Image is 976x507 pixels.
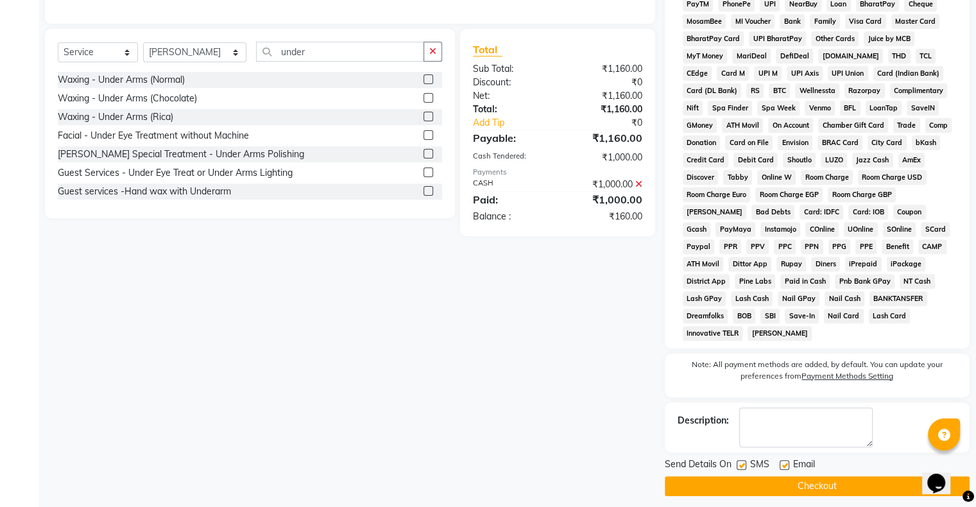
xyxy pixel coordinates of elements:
span: Complimentary [890,83,948,98]
div: ₹1,000.00 [558,151,652,164]
iframe: chat widget [922,456,963,494]
span: THD [888,49,911,64]
span: On Account [768,118,813,133]
span: GMoney [683,118,717,133]
div: Payable: [463,130,558,146]
span: Credit Card [683,153,729,168]
span: UOnline [844,222,878,237]
span: UPI M [754,66,782,81]
div: Sub Total: [463,62,558,76]
div: Waxing - Under Arms (Chocolate) [58,92,197,105]
span: Innovative TELR [683,326,743,341]
span: Instamojo [760,222,800,237]
span: RS [746,83,764,98]
span: District App [683,274,730,289]
div: ₹1,160.00 [558,62,652,76]
span: UPI Axis [787,66,823,81]
span: DefiDeal [776,49,813,64]
span: Room Charge GBP [828,187,896,202]
span: Card: IOB [848,205,888,219]
span: Jazz Cash [852,153,893,168]
span: Envision [778,135,812,150]
span: Paid in Cash [780,274,830,289]
span: CAMP [918,239,946,254]
span: Paypal [683,239,715,254]
span: CEdge [683,66,712,81]
span: Comp [925,118,952,133]
span: Bank [780,14,805,29]
span: Card: IDFC [800,205,843,219]
span: BOB [733,309,755,323]
span: bKash [912,135,941,150]
span: Save-In [785,309,819,323]
span: Rupay [776,257,806,271]
span: Room Charge Euro [683,187,751,202]
span: Lash Card [869,309,911,323]
span: Nail GPay [778,291,819,306]
span: City Card [868,135,907,150]
span: Online W [757,170,796,185]
div: Waxing - Under Arms (Normal) [58,73,185,87]
span: Trade [893,118,920,133]
span: NT Cash [900,274,935,289]
span: Venmo [805,101,835,116]
div: ₹1,160.00 [558,103,652,116]
span: Spa Finder [708,101,752,116]
span: Nift [683,101,703,116]
span: iPackage [887,257,926,271]
span: Pnb Bank GPay [835,274,895,289]
div: Balance : [463,210,558,223]
span: Bad Debts [751,205,794,219]
span: Shoutlo [783,153,816,168]
div: ₹0 [558,76,652,89]
span: Spa Week [757,101,800,116]
div: Guest Services - Under Eye Treat or Under Arms Lighting [58,166,293,180]
span: Card (DL Bank) [683,83,742,98]
label: Note: All payment methods are added, by default. You can update your preferences from [678,359,957,387]
span: ATH Movil [722,118,763,133]
div: ₹1,000.00 [558,178,652,191]
span: [PERSON_NAME] [748,326,812,341]
div: Total: [463,103,558,116]
span: SBI [760,309,780,323]
span: SaveIN [907,101,939,116]
span: LoanTap [866,101,902,116]
span: SCard [921,222,950,237]
span: Chamber Gift Card [818,118,888,133]
span: PPG [828,239,851,254]
span: Wellnessta [795,83,839,98]
span: BRAC Card [818,135,862,150]
div: Guest services -Hand wax with Underarm [58,185,231,198]
div: Paid: [463,192,558,207]
div: CASH [463,178,558,191]
span: PayMaya [715,222,755,237]
span: Benefit [882,239,913,254]
span: TCL [916,49,936,64]
div: ₹1,160.00 [558,130,652,146]
span: Diners [811,257,840,271]
label: Payment Methods Setting [801,370,893,382]
div: ₹0 [573,116,651,130]
a: Add Tip [463,116,573,130]
div: Net: [463,89,558,103]
span: Visa Card [845,14,886,29]
div: ₹1,000.00 [558,192,652,207]
span: iPrepaid [845,257,882,271]
span: UPI Union [828,66,868,81]
span: Pine Labs [735,274,775,289]
span: PPN [801,239,823,254]
span: PPE [855,239,877,254]
span: Razorpay [844,83,885,98]
span: Tabby [723,170,752,185]
span: Juice by MCB [864,31,914,46]
div: Cash Tendered: [463,151,558,164]
span: SOnline [883,222,916,237]
span: Other Cards [811,31,859,46]
span: MI Voucher [731,14,775,29]
span: SMS [750,458,769,474]
span: Gcash [683,222,711,237]
span: COnline [805,222,839,237]
span: Lash Cash [731,291,773,306]
span: AmEx [898,153,925,168]
span: Donation [683,135,721,150]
